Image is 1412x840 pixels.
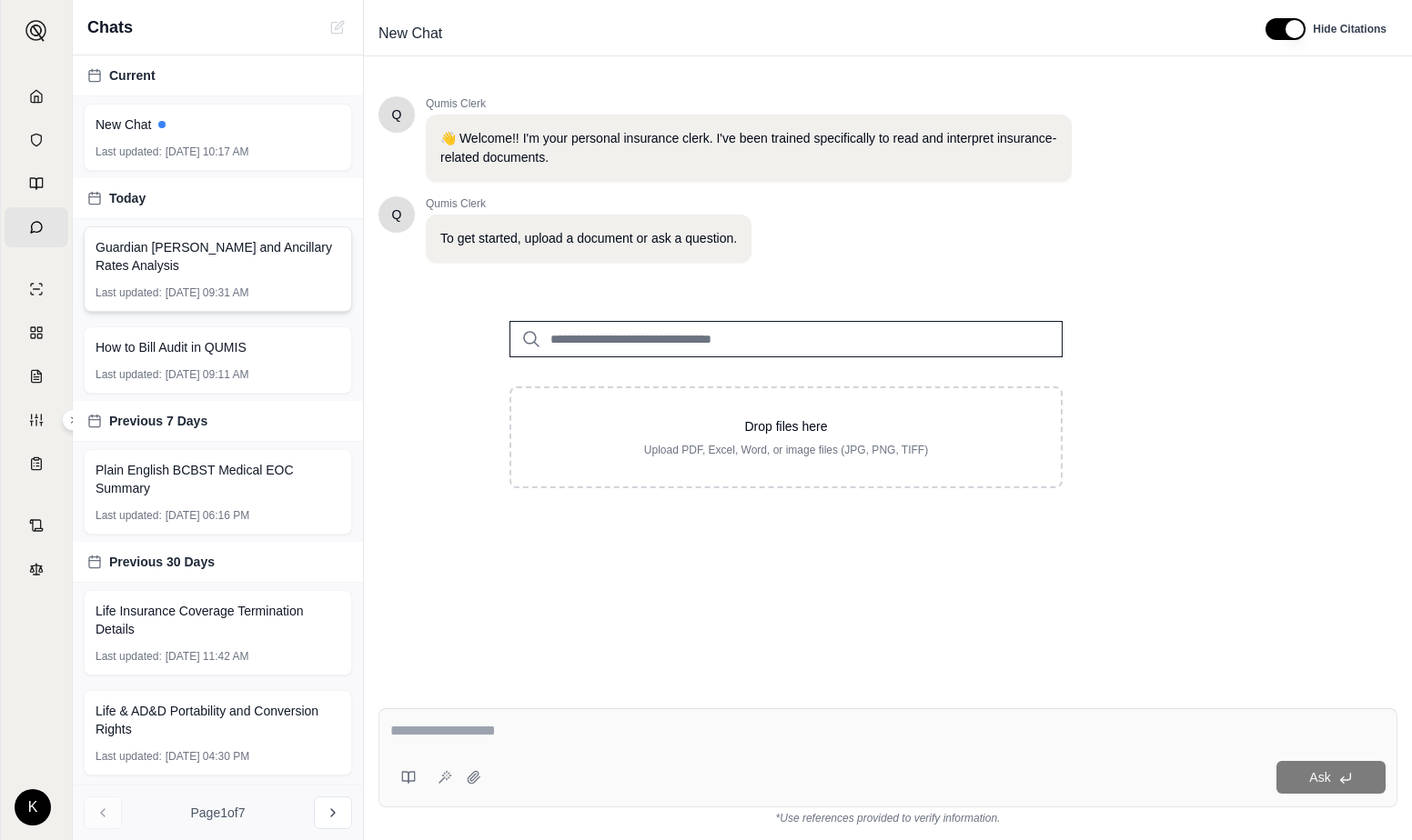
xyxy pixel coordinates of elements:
[426,96,1072,111] span: Qumis Clerk
[5,400,68,440] a: Custom Report
[96,238,340,275] span: Guardian [PERSON_NAME] and Ancillary Rates Analysis
[1276,761,1386,794] button: Ask
[96,115,151,134] span: New Chat
[96,367,162,382] span: Last updated:
[1313,22,1387,36] span: Hide Citations
[166,508,249,523] span: [DATE] 06:16 PM
[371,19,1244,48] div: Edit Title
[166,649,249,664] span: [DATE] 11:42 AM
[166,367,249,382] span: [DATE] 09:11 AM
[392,205,402,224] span: Hello
[96,285,162,300] span: Last updated:
[166,749,249,764] span: [DATE] 04:30 PM
[87,15,133,40] span: Chats
[5,269,68,309] a: Single Policy
[1309,770,1330,785] span: Ask
[96,602,340,638] span: Life Insurance Coverage Termination Details
[540,443,1032,457] p: Upload PDF, Excel, Word, or image files (JPG, PNG, TIFF)
[5,549,68,589] a: Legal Search Engine
[96,338,247,356] span: How to Bill Audit in QUMIS
[426,196,751,211] span: Qumis Clerk
[96,508,162,523] span: Last updated:
[25,20,47,42] img: Expand sidebar
[327,16,348,38] button: New Chat
[166,145,249,159] span: [DATE] 10:17 AM
[18,13,55,49] button: Expand sidebar
[5,313,68,353] a: Policy Comparisons
[5,356,68,396] a: Claim Coverage
[96,749,162,764] span: Last updated:
[166,285,249,300] span: [DATE] 09:31 AM
[96,145,162,159] span: Last updated:
[5,444,68,484] a: Coverage Table
[62,409,84,431] button: Expand sidebar
[96,702,340,738] span: Life & AD&D Portability and Conversion Rights
[96,649,162,664] span: Last updated:
[440,229,737,248] p: To get started, upload a document or ask a question.
[109,553,215,571] span: Previous 30 Days
[5,505,68,545] a: Contract Analysis
[109,189,146,207] span: Today
[371,19,449,48] span: New Chat
[191,804,246,822] span: Page 1 of 7
[5,207,68,247] a: Chat
[5,164,68,204] a: Prompt Library
[96,461,340,497] span: Plain English BCBST Medical EOC Summary
[540,417,1032,435] p: Drop files here
[109,412,207,430] span: Previous 7 Days
[109,66,156,85] span: Current
[5,120,68,160] a: Documents Vault
[5,76,68,116] a: Home
[440,129,1057,167] p: 👋 Welcome!! I'm your personal insurance clerk. I've been trained specifically to read and interpr...
[378,807,1397,825] div: *Use references provided to verify information.
[15,789,51,825] div: K
[392,105,402,124] span: Hello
